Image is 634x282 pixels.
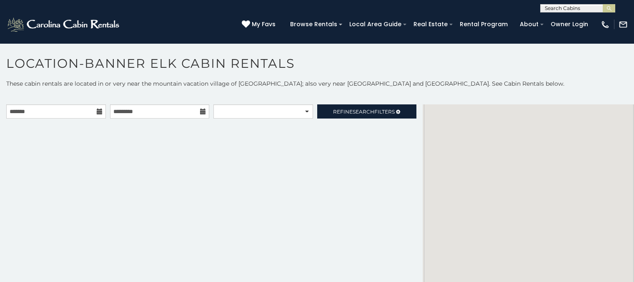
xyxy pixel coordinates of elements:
[601,20,610,29] img: phone-regular-white.png
[619,20,628,29] img: mail-regular-white.png
[456,18,512,31] a: Rental Program
[286,18,341,31] a: Browse Rentals
[516,18,543,31] a: About
[353,109,374,115] span: Search
[6,16,122,33] img: White-1-2.png
[317,104,417,119] a: RefineSearchFilters
[333,109,395,115] span: Refine Filters
[242,20,278,29] a: My Favs
[252,20,276,29] span: My Favs
[409,18,452,31] a: Real Estate
[345,18,406,31] a: Local Area Guide
[546,18,592,31] a: Owner Login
